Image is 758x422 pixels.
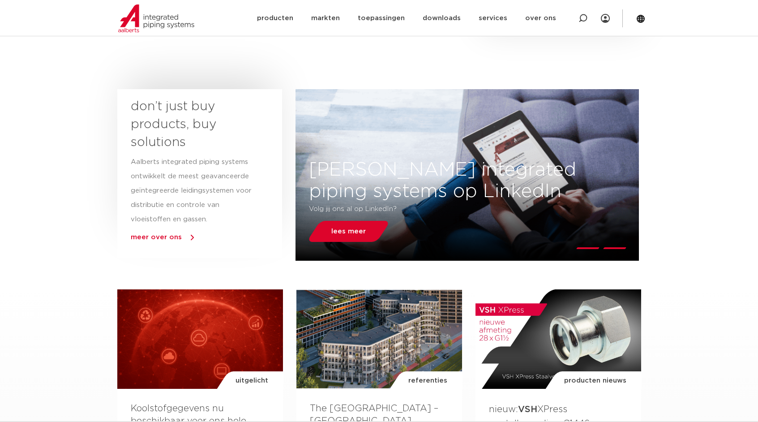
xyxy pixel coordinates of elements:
[309,202,572,216] p: Volg jij ons al op LinkedIn?
[296,159,639,202] h3: [PERSON_NAME] integrated piping systems op LinkedIn
[236,371,268,390] span: uitgelicht
[131,98,253,151] h3: don’t just buy products, buy solutions
[332,228,366,235] span: lees meer
[576,247,600,249] li: Page dot 1
[307,221,391,242] a: lees meer
[564,371,626,390] span: producten nieuws
[131,234,182,241] a: meer over ons
[131,155,253,227] p: Aalberts integrated piping systems ontwikkelt de meest geavanceerde geïntegreerde leidingsystemen...
[603,247,626,249] li: Page dot 2
[518,405,537,414] strong: VSH
[408,371,447,390] span: referenties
